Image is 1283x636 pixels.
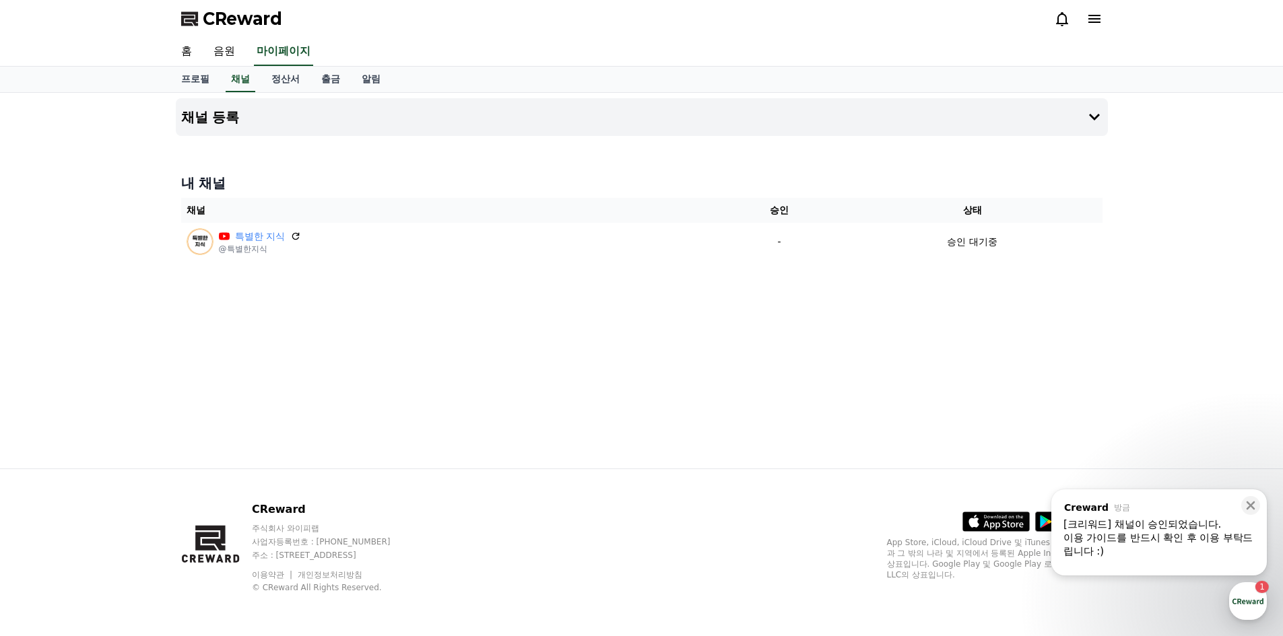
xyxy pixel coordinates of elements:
[947,235,997,249] p: 승인 대기중
[235,229,285,244] a: 특별한 지식
[843,198,1103,223] th: 상태
[203,38,246,66] a: 음원
[181,174,1103,192] h4: 내 채널
[261,67,310,92] a: 정산서
[181,8,282,30] a: CReward
[219,244,301,254] p: @특별한지식
[721,235,837,249] p: -
[203,8,282,30] span: CReward
[226,67,255,92] a: 채널
[170,67,220,92] a: 프로필
[252,570,294,579] a: 이용약관
[252,536,416,547] p: 사업자등록번호 : [PHONE_NUMBER]
[716,198,843,223] th: 승인
[252,582,416,593] p: © CReward All Rights Reserved.
[176,98,1108,136] button: 채널 등록
[298,570,362,579] a: 개인정보처리방침
[310,67,351,92] a: 출금
[187,228,213,255] img: 특별한 지식
[351,67,391,92] a: 알림
[170,38,203,66] a: 홈
[252,501,416,518] p: CReward
[181,198,717,223] th: 채널
[252,550,416,561] p: 주소 : [STREET_ADDRESS]
[181,110,240,125] h4: 채널 등록
[254,38,313,66] a: 마이페이지
[252,523,416,534] p: 주식회사 와이피랩
[887,537,1103,580] p: App Store, iCloud, iCloud Drive 및 iTunes Store는 미국과 그 밖의 나라 및 지역에서 등록된 Apple Inc.의 서비스 상표입니다. Goo...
